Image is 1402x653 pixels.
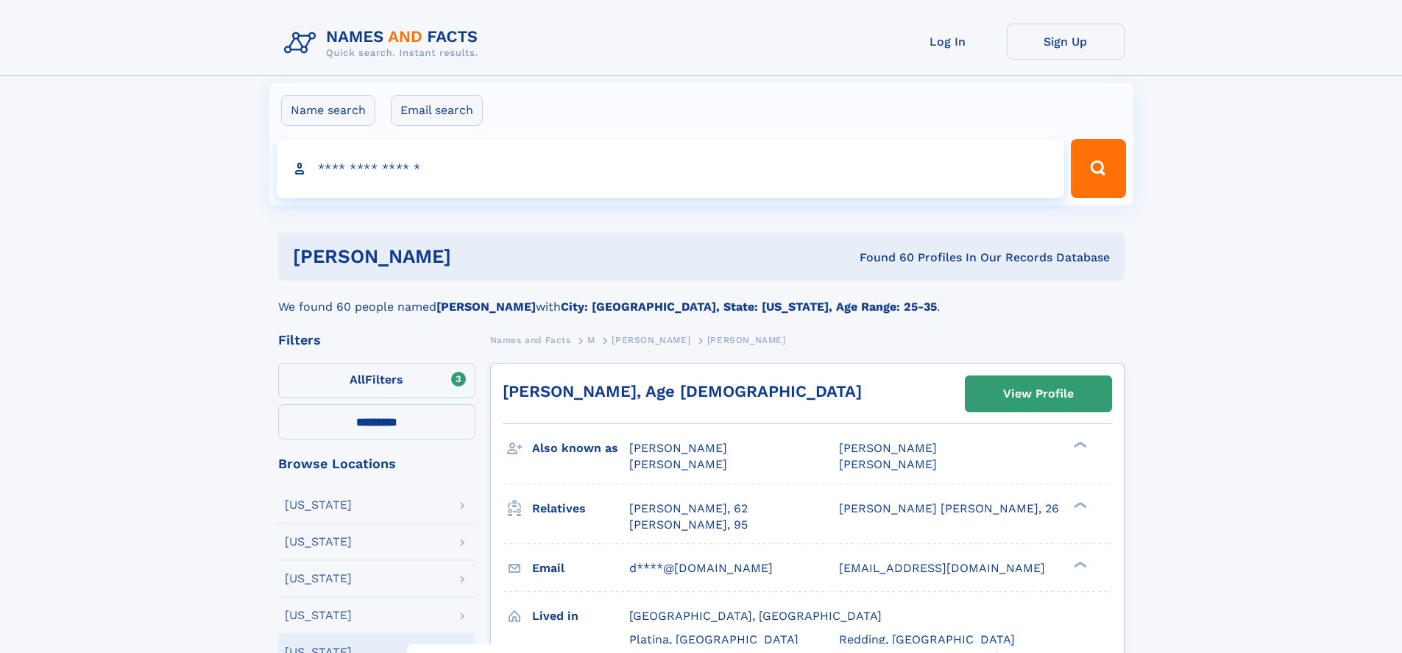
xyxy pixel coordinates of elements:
[278,457,475,470] div: Browse Locations
[278,333,475,347] div: Filters
[612,335,690,345] span: [PERSON_NAME]
[391,95,483,126] label: Email search
[503,382,862,400] a: [PERSON_NAME], Age [DEMOGRAPHIC_DATA]
[655,250,1110,266] div: Found 60 Profiles In Our Records Database
[629,501,748,517] a: [PERSON_NAME], 62
[278,280,1125,316] div: We found 60 people named with .
[285,573,352,585] div: [US_STATE]
[629,609,882,623] span: [GEOGRAPHIC_DATA], [GEOGRAPHIC_DATA]
[839,561,1045,575] span: [EMAIL_ADDRESS][DOMAIN_NAME]
[1070,500,1088,509] div: ❯
[285,610,352,621] div: [US_STATE]
[532,556,629,581] h3: Email
[1003,377,1074,411] div: View Profile
[629,457,727,471] span: [PERSON_NAME]
[629,441,727,455] span: [PERSON_NAME]
[587,331,595,349] a: M
[532,496,629,521] h3: Relatives
[629,517,748,533] a: [PERSON_NAME], 95
[839,457,937,471] span: [PERSON_NAME]
[278,24,490,63] img: Logo Names and Facts
[587,335,595,345] span: M
[1070,440,1088,450] div: ❯
[1071,139,1125,198] button: Search Button
[1007,24,1125,60] a: Sign Up
[293,247,656,266] h1: [PERSON_NAME]
[839,501,1059,517] a: [PERSON_NAME] [PERSON_NAME], 26
[839,632,1015,646] span: Redding, [GEOGRAPHIC_DATA]
[839,441,937,455] span: [PERSON_NAME]
[1070,560,1088,569] div: ❯
[281,95,375,126] label: Name search
[532,436,629,461] h3: Also known as
[285,536,352,548] div: [US_STATE]
[490,331,571,349] a: Names and Facts
[889,24,1007,60] a: Log In
[629,632,799,646] span: Platina, [GEOGRAPHIC_DATA]
[532,604,629,629] h3: Lived in
[561,300,937,314] b: City: [GEOGRAPHIC_DATA], State: [US_STATE], Age Range: 25-35
[612,331,690,349] a: [PERSON_NAME]
[966,376,1111,412] a: View Profile
[350,373,365,386] span: All
[707,335,786,345] span: [PERSON_NAME]
[436,300,536,314] b: [PERSON_NAME]
[278,363,475,398] label: Filters
[277,139,1065,198] input: search input
[285,499,352,511] div: [US_STATE]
